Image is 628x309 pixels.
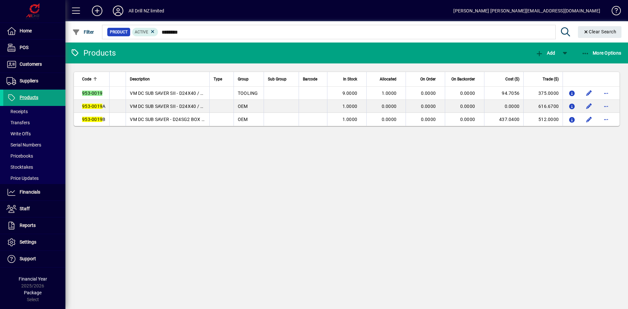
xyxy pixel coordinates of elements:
a: Transfers [3,117,65,128]
span: B [82,117,105,122]
a: Financials [3,184,65,200]
span: Stocktakes [7,164,33,170]
a: Reports [3,217,65,234]
span: Staff [20,206,30,211]
span: Financials [20,189,40,195]
span: 1.0000 [342,104,358,109]
span: Package [24,290,42,295]
span: Settings [20,239,36,245]
span: Cost ($) [505,76,519,83]
span: Barcode [303,76,317,83]
div: Code [82,76,105,83]
span: Type [214,76,222,83]
div: [PERSON_NAME] [PERSON_NAME][EMAIL_ADDRESS][DOMAIN_NAME] [453,6,600,16]
span: Description [130,76,150,83]
button: Filter [71,26,96,38]
span: Financial Year [19,276,47,282]
a: Settings [3,234,65,250]
span: Suppliers [20,78,38,83]
span: 0.0000 [460,91,475,96]
span: More Options [582,50,621,56]
a: Customers [3,56,65,73]
span: Customers [20,61,42,67]
button: More options [601,101,611,112]
span: 0.0000 [421,91,436,96]
span: OEM [238,117,248,122]
a: Staff [3,201,65,217]
span: Code [82,76,91,83]
div: In Stock [331,76,363,83]
span: On Order [420,76,436,83]
span: Active [135,30,148,34]
span: Transfers [7,120,30,125]
span: Products [20,95,38,100]
span: Reports [20,223,36,228]
span: 0.0000 [460,117,475,122]
div: Group [238,76,260,83]
span: 0.0000 [382,104,397,109]
div: Sub Group [268,76,295,83]
span: Pricebooks [7,153,33,159]
button: Edit [584,88,594,98]
span: Sub Group [268,76,287,83]
em: 953-0019 [82,104,102,109]
div: Type [214,76,230,83]
div: On Order [410,76,442,83]
span: Trade ($) [543,76,559,83]
button: Edit [584,101,594,112]
em: 953-0019 [82,117,102,122]
span: POS [20,45,28,50]
a: Suppliers [3,73,65,89]
span: On Backorder [451,76,475,83]
button: More Options [580,47,623,59]
td: 437.0400 [484,113,523,126]
span: 0.0000 [460,104,475,109]
a: Price Updates [3,173,65,184]
a: Write Offs [3,128,65,139]
button: More options [601,88,611,98]
div: Barcode [303,76,323,83]
div: On Backorder [449,76,481,83]
span: Filter [72,29,94,35]
span: VM DC SUB SAVER SII - D24X40 / 2-3/8 FS1 BOX X PIN (#600) [130,91,260,96]
span: Allocated [380,76,396,83]
button: Clear [578,26,622,38]
td: 616.6700 [523,100,563,113]
button: More options [601,114,611,125]
span: Support [20,256,36,261]
a: Support [3,251,65,267]
span: In Stock [343,76,357,83]
span: 1.0000 [342,117,358,122]
a: POS [3,40,65,56]
div: Description [130,76,205,83]
a: Knowledge Base [607,1,620,23]
span: VM DC SUB SAVER - D24SG2 BOX X PIN (#600) [130,117,229,122]
div: Products [70,48,116,58]
span: OEM [238,104,248,109]
span: VM DC SUB SAVER SII - D24X40 / 2-3/8 FS1 BOX X PIN (#600) [130,104,260,109]
a: Pricebooks [3,150,65,162]
a: Stocktakes [3,162,65,173]
button: Add [87,5,108,17]
button: Edit [584,114,594,125]
span: Price Updates [7,176,39,181]
a: Home [3,23,65,39]
div: All Drill NZ limited [129,6,165,16]
button: Add [534,47,557,59]
button: Profile [108,5,129,17]
span: Receipts [7,109,28,114]
span: A [82,104,105,109]
td: 375.0000 [523,87,563,100]
span: Serial Numbers [7,142,41,147]
td: 0.0000 [484,100,523,113]
span: Clear Search [583,29,617,34]
span: Product [110,29,128,35]
a: Serial Numbers [3,139,65,150]
span: Group [238,76,249,83]
a: Receipts [3,106,65,117]
span: 0.0000 [382,117,397,122]
td: 512.0000 [523,113,563,126]
span: Home [20,28,32,33]
td: 94.7056 [484,87,523,100]
span: 9.0000 [342,91,358,96]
